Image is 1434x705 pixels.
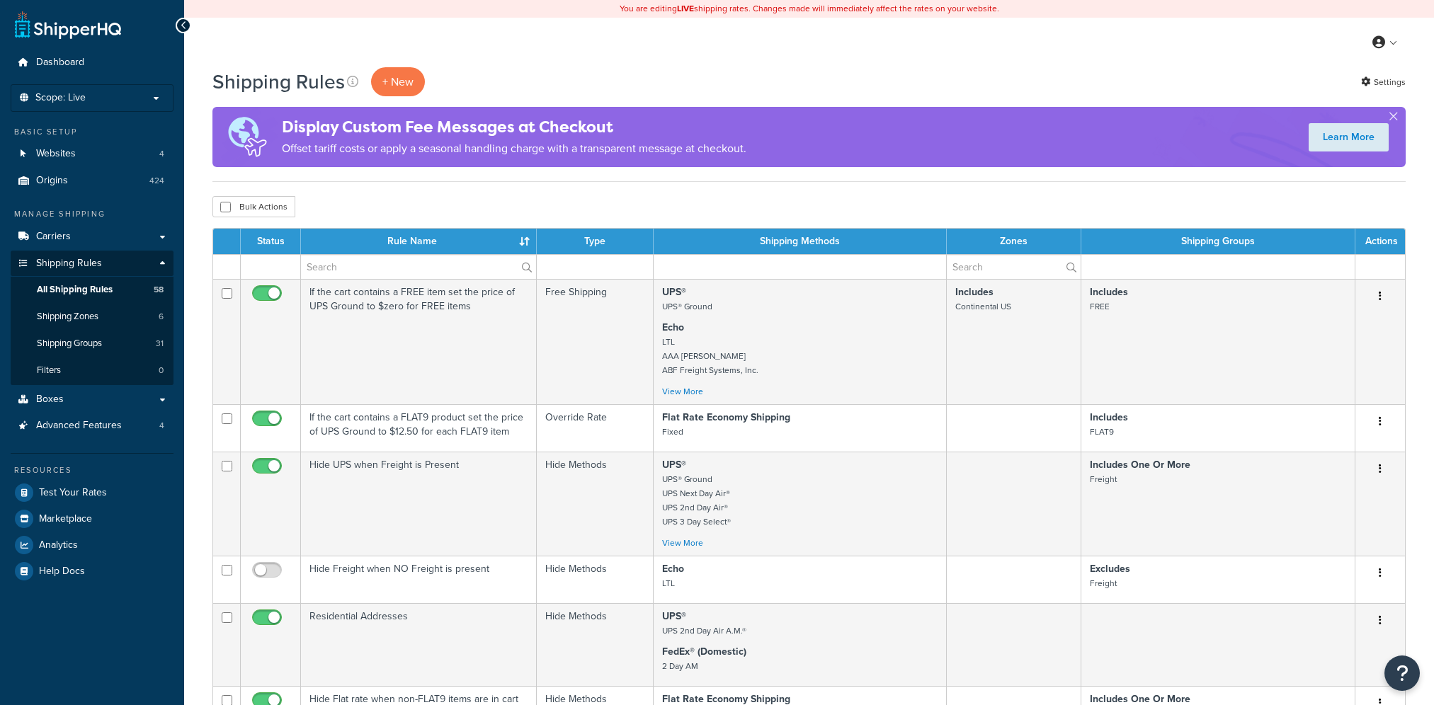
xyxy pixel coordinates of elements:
strong: Echo [662,320,684,335]
th: Shipping Groups [1081,229,1355,254]
a: View More [662,385,703,398]
span: Advanced Features [36,420,122,432]
li: Filters [11,357,173,384]
small: FREE [1090,300,1110,313]
a: Test Your Rates [11,480,173,505]
a: View More [662,537,703,549]
span: Scope: Live [35,92,86,104]
th: Type [537,229,654,254]
small: 2 Day AM [662,660,698,672]
span: Marketplace [39,513,92,525]
small: LTL [662,577,675,590]
h1: Shipping Rules [212,68,345,96]
li: Shipping Zones [11,304,173,330]
strong: Includes [1090,410,1128,425]
td: Hide Methods [537,452,654,556]
a: Analytics [11,532,173,558]
span: Filters [37,365,61,377]
small: Fixed [662,425,683,438]
li: All Shipping Rules [11,277,173,303]
small: Continental US [955,300,1011,313]
th: Actions [1355,229,1405,254]
span: Shipping Rules [36,258,102,270]
span: 58 [154,284,164,296]
a: ShipperHQ Home [15,11,121,39]
th: Zones [947,229,1081,254]
span: 31 [156,338,164,350]
td: Hide Methods [537,603,654,686]
td: Residential Addresses [301,603,537,686]
li: Shipping Rules [11,251,173,385]
span: Origins [36,175,68,187]
strong: UPS® [662,457,686,472]
li: Advanced Features [11,413,173,439]
a: Settings [1361,72,1406,92]
a: All Shipping Rules 58 [11,277,173,303]
span: All Shipping Rules [37,284,113,296]
button: Bulk Actions [212,196,295,217]
a: Websites 4 [11,141,173,167]
td: Hide UPS when Freight is Present [301,452,537,556]
td: Free Shipping [537,279,654,404]
span: Websites [36,148,76,160]
th: Rule Name : activate to sort column ascending [301,229,537,254]
th: Status [241,229,301,254]
a: Help Docs [11,558,173,584]
a: Boxes [11,386,173,413]
small: LTL AAA [PERSON_NAME] ABF Freight Systems, Inc. [662,336,758,377]
span: Analytics [39,539,78,551]
span: 424 [149,175,164,187]
strong: Includes [1090,285,1128,299]
b: LIVE [677,2,694,15]
strong: Echo [662,561,684,576]
a: Carriers [11,224,173,250]
td: If the cart contains a FREE item set the price of UPS Ground to $zero for FREE items [301,279,537,404]
p: Offset tariff costs or apply a seasonal handling charge with a transparent message at checkout. [282,139,746,159]
li: Websites [11,141,173,167]
div: Resources [11,464,173,476]
small: Freight [1090,473,1117,486]
span: 6 [159,311,164,323]
input: Search [301,255,536,279]
img: duties-banner-06bc72dcb5fe05cb3f9472aba00be2ae8eb53ab6f0d8bb03d382ba314ac3c341.png [212,107,282,167]
th: Shipping Methods [654,229,947,254]
small: FLAT9 [1090,425,1114,438]
strong: UPS® [662,285,686,299]
span: Shipping Groups [37,338,102,350]
strong: Includes One Or More [1090,457,1190,472]
span: 4 [159,148,164,160]
a: Dashboard [11,50,173,76]
strong: Includes [955,285,994,299]
span: Boxes [36,394,64,406]
a: Shipping Zones 6 [11,304,173,330]
strong: Excludes [1090,561,1130,576]
span: Help Docs [39,566,85,578]
li: Origins [11,168,173,194]
a: Advanced Features 4 [11,413,173,439]
span: Carriers [36,231,71,243]
td: Hide Methods [537,556,654,603]
small: UPS 2nd Day Air A.M.® [662,624,746,637]
a: Marketplace [11,506,173,532]
h4: Display Custom Fee Messages at Checkout [282,115,746,139]
small: UPS® Ground UPS Next Day Air® UPS 2nd Day Air® UPS 3 Day Select® [662,473,731,528]
span: 4 [159,420,164,432]
a: Shipping Rules [11,251,173,277]
a: Filters 0 [11,357,173,384]
input: Search [947,255,1081,279]
a: Origins 424 [11,168,173,194]
span: Shipping Zones [37,311,98,323]
button: Open Resource Center [1384,655,1420,691]
td: Override Rate [537,404,654,452]
strong: Flat Rate Economy Shipping [662,410,790,425]
li: Shipping Groups [11,331,173,357]
div: Manage Shipping [11,208,173,220]
strong: FedEx® (Domestic) [662,644,746,659]
strong: UPS® [662,609,686,624]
